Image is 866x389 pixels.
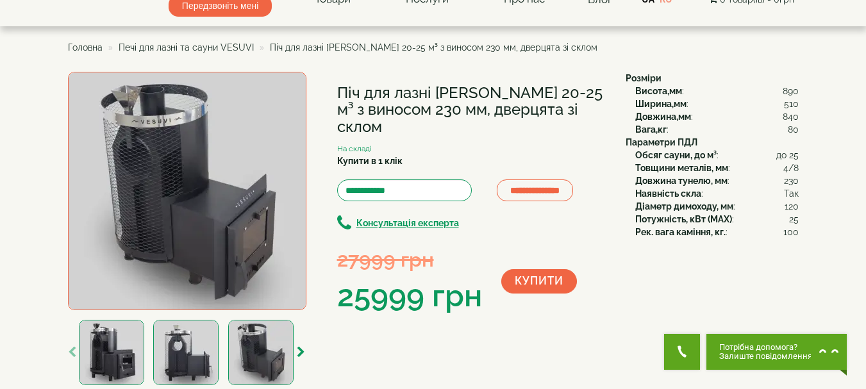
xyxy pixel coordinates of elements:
span: 510 [784,97,799,110]
span: 890 [783,85,799,97]
span: Залиште повідомлення [719,352,812,361]
b: Діаметр димоходу, мм [635,201,733,211]
b: Довжина,мм [635,112,691,122]
b: Консультація експерта [356,218,459,228]
b: Параметри ПДЛ [626,137,697,147]
img: Піч для лазні Venera 20-25 м³ з виносом 230 мм, дверцята зі склом [68,72,306,310]
img: Піч для лазні Venera 20-25 м³ з виносом 230 мм, дверцята зі склом [153,320,219,385]
div: : [635,110,799,123]
span: 120 [785,200,799,213]
div: 27999 грн [337,245,482,274]
div: : [635,149,799,161]
div: : [635,97,799,110]
b: Рек. вага каміння, кг. [635,227,726,237]
img: Піч для лазні Venera 20-25 м³ з виносом 230 мм, дверцята зі склом [228,320,294,385]
h1: Піч для лазні [PERSON_NAME] 20-25 м³ з виносом 230 мм, дверцята зі склом [337,85,606,135]
span: 4/8 [783,161,799,174]
div: : [635,161,799,174]
b: Довжина тунелю, мм [635,176,728,186]
span: до 25 [776,149,799,161]
span: 840 [783,110,799,123]
span: 100 [783,226,799,238]
span: Потрібна допомога? [719,343,812,352]
div: : [635,123,799,136]
b: Ширина,мм [635,99,687,109]
span: 25 [789,213,799,226]
div: : [635,226,799,238]
b: Висота,мм [635,86,682,96]
div: : [635,187,799,200]
b: Потужність, кВт (MAX) [635,214,732,224]
a: Головна [68,42,103,53]
span: 80 [788,123,799,136]
div: : [635,174,799,187]
span: Піч для лазні [PERSON_NAME] 20-25 м³ з виносом 230 мм, дверцята зі склом [270,42,597,53]
b: Наявність скла [635,188,701,199]
a: Печі для лазні та сауни VESUVI [119,42,254,53]
div: : [635,85,799,97]
div: : [635,213,799,226]
b: Обсяг сауни, до м³ [635,150,717,160]
b: Товщини металів, мм [635,163,728,173]
small: На складі [337,144,372,153]
div: 25999 грн [337,274,482,318]
label: Купити в 1 клік [337,154,403,167]
button: Get Call button [664,334,700,370]
span: 230 [784,174,799,187]
b: Розміри [626,73,662,83]
div: : [635,200,799,213]
button: Купити [501,269,577,294]
button: Chat button [706,334,847,370]
span: Так [784,187,799,200]
b: Вага,кг [635,124,667,135]
img: Піч для лазні Venera 20-25 м³ з виносом 230 мм, дверцята зі склом [79,320,144,385]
